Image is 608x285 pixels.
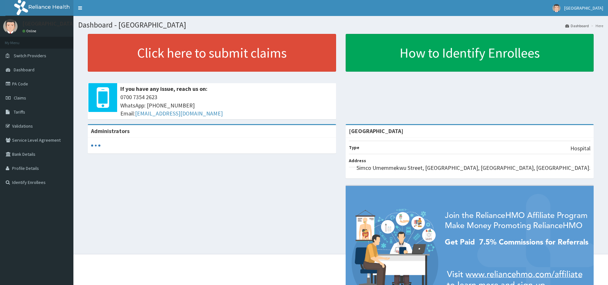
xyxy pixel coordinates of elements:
a: How to Identify Enrollees [346,34,594,72]
span: Switch Providers [14,53,46,59]
b: If you have any issue, reach us on: [120,85,207,92]
p: [GEOGRAPHIC_DATA] [22,21,75,27]
a: Online [22,29,38,33]
img: User Image [3,19,18,34]
a: [EMAIL_ADDRESS][DOMAIN_NAME] [135,110,223,117]
p: Simco Umemmekwu Street, [GEOGRAPHIC_DATA], [GEOGRAPHIC_DATA], [GEOGRAPHIC_DATA]. [357,164,590,172]
b: Administrators [91,127,130,135]
li: Here [589,23,603,28]
span: Dashboard [14,67,34,73]
strong: [GEOGRAPHIC_DATA] [349,127,403,135]
span: 0700 7354 2623 WhatsApp: [PHONE_NUMBER] Email: [120,93,333,118]
svg: audio-loading [91,141,101,150]
b: Address [349,158,366,163]
span: Claims [14,95,26,101]
img: User Image [552,4,560,12]
a: Click here to submit claims [88,34,336,72]
h1: Dashboard - [GEOGRAPHIC_DATA] [78,21,603,29]
span: Tariffs [14,109,25,115]
span: [GEOGRAPHIC_DATA] [564,5,603,11]
a: Dashboard [565,23,589,28]
b: Type [349,145,359,150]
p: Hospital [570,144,590,153]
